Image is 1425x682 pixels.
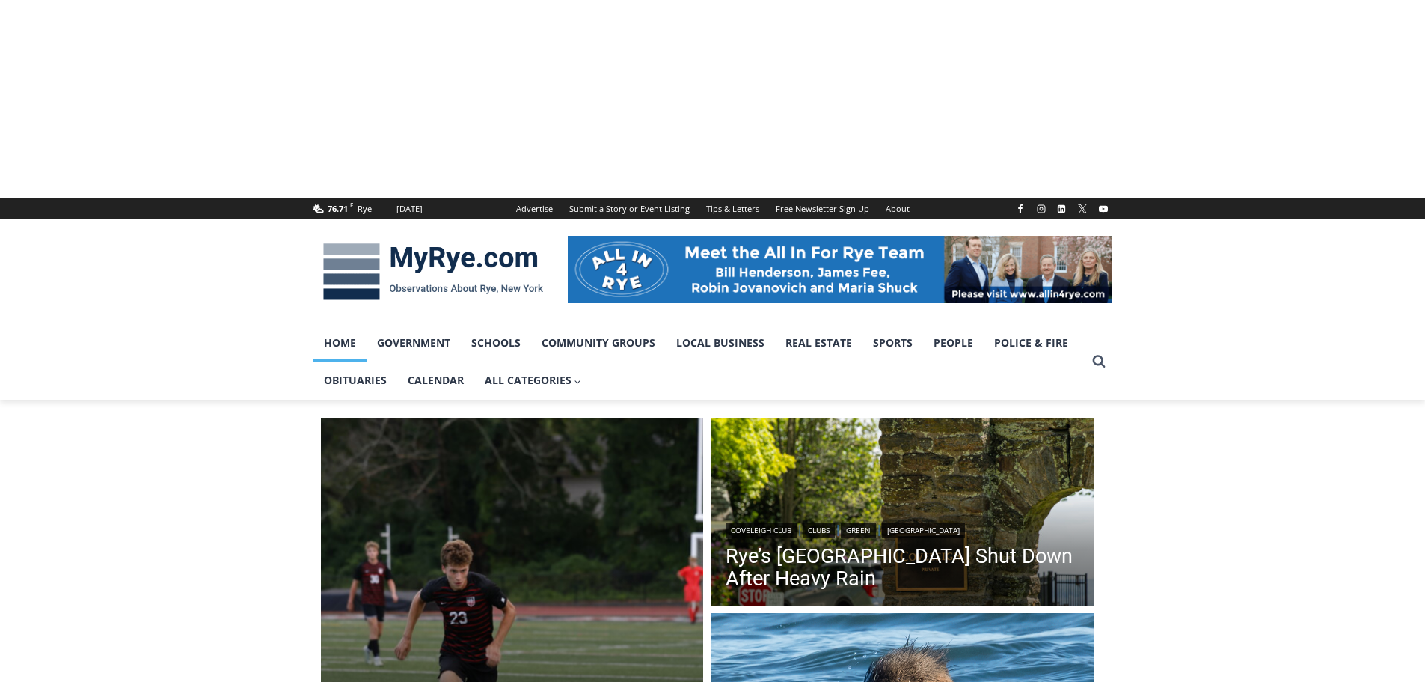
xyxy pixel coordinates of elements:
[877,198,918,219] a: About
[367,324,461,362] a: Government
[313,233,553,311] img: MyRye.com
[666,324,775,362] a: Local Business
[313,324,1085,400] nav: Primary Navigation
[461,324,531,362] a: Schools
[923,324,984,362] a: People
[561,198,698,219] a: Submit a Story or Event Listing
[508,198,561,219] a: Advertise
[711,418,1094,610] a: Read More Rye’s Coveleigh Beach Shut Down After Heavy Rain
[1052,200,1070,218] a: Linkedin
[803,523,835,538] a: Clubs
[726,523,797,538] a: Coveleigh Club
[775,324,862,362] a: Real Estate
[1032,200,1050,218] a: Instagram
[396,202,423,216] div: [DATE]
[358,202,372,216] div: Rye
[726,520,1079,538] div: | | |
[984,324,1079,362] a: Police & Fire
[726,545,1079,590] a: Rye’s [GEOGRAPHIC_DATA] Shut Down After Heavy Rain
[1073,200,1091,218] a: X
[841,523,876,538] a: Green
[698,198,767,219] a: Tips & Letters
[508,198,918,219] nav: Secondary Navigation
[531,324,666,362] a: Community Groups
[862,324,923,362] a: Sports
[568,236,1112,303] img: All in for Rye
[1011,200,1029,218] a: Facebook
[328,203,348,214] span: 76.71
[711,418,1094,610] img: (PHOTO: Coveleigh Club, at 459 Stuyvesant Avenue in Rye. Credit: Justin Gray.)
[1085,348,1112,375] button: View Search Form
[350,201,353,209] span: F
[1094,200,1112,218] a: YouTube
[474,362,592,399] a: All Categories
[313,362,397,399] a: Obituaries
[485,372,582,389] span: All Categories
[882,523,965,538] a: [GEOGRAPHIC_DATA]
[313,324,367,362] a: Home
[397,362,474,399] a: Calendar
[767,198,877,219] a: Free Newsletter Sign Up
